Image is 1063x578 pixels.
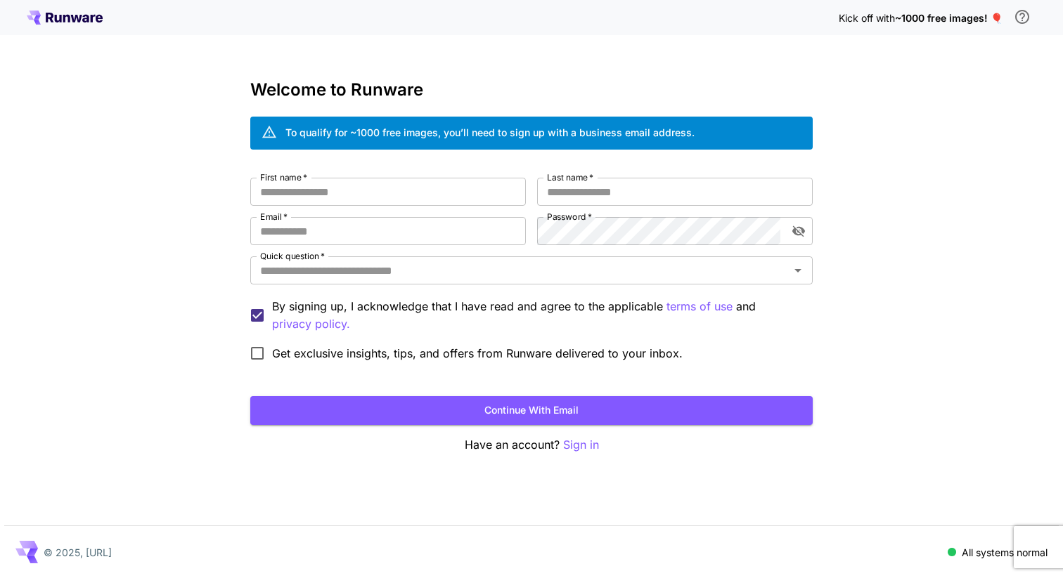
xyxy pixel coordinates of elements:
[260,211,288,223] label: Email
[44,545,112,560] p: © 2025, [URL]
[895,12,1003,24] span: ~1000 free images! 🎈
[250,80,813,100] h3: Welcome to Runware
[666,298,733,315] button: By signing up, I acknowledge that I have read and agree to the applicable and privacy policy.
[839,12,895,24] span: Kick off with
[788,261,808,280] button: Open
[547,171,593,183] label: Last name
[272,345,683,362] span: Get exclusive insights, tips, and offers from Runware delivered to your inbox.
[260,171,307,183] label: First name
[547,211,592,223] label: Password
[962,545,1048,560] p: All systems normal
[563,436,599,454] button: Sign in
[1008,3,1036,31] button: In order to qualify for free credit, you need to sign up with a business email address and click ...
[666,298,733,315] p: terms of use
[285,125,695,140] div: To qualify for ~1000 free images, you’ll need to sign up with a business email address.
[272,315,350,333] button: By signing up, I acknowledge that I have read and agree to the applicable terms of use and
[250,396,813,425] button: Continue with email
[272,315,350,333] p: privacy policy.
[250,436,813,454] p: Have an account?
[260,250,325,262] label: Quick question
[786,218,811,244] button: toggle password visibility
[272,298,801,333] p: By signing up, I acknowledge that I have read and agree to the applicable and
